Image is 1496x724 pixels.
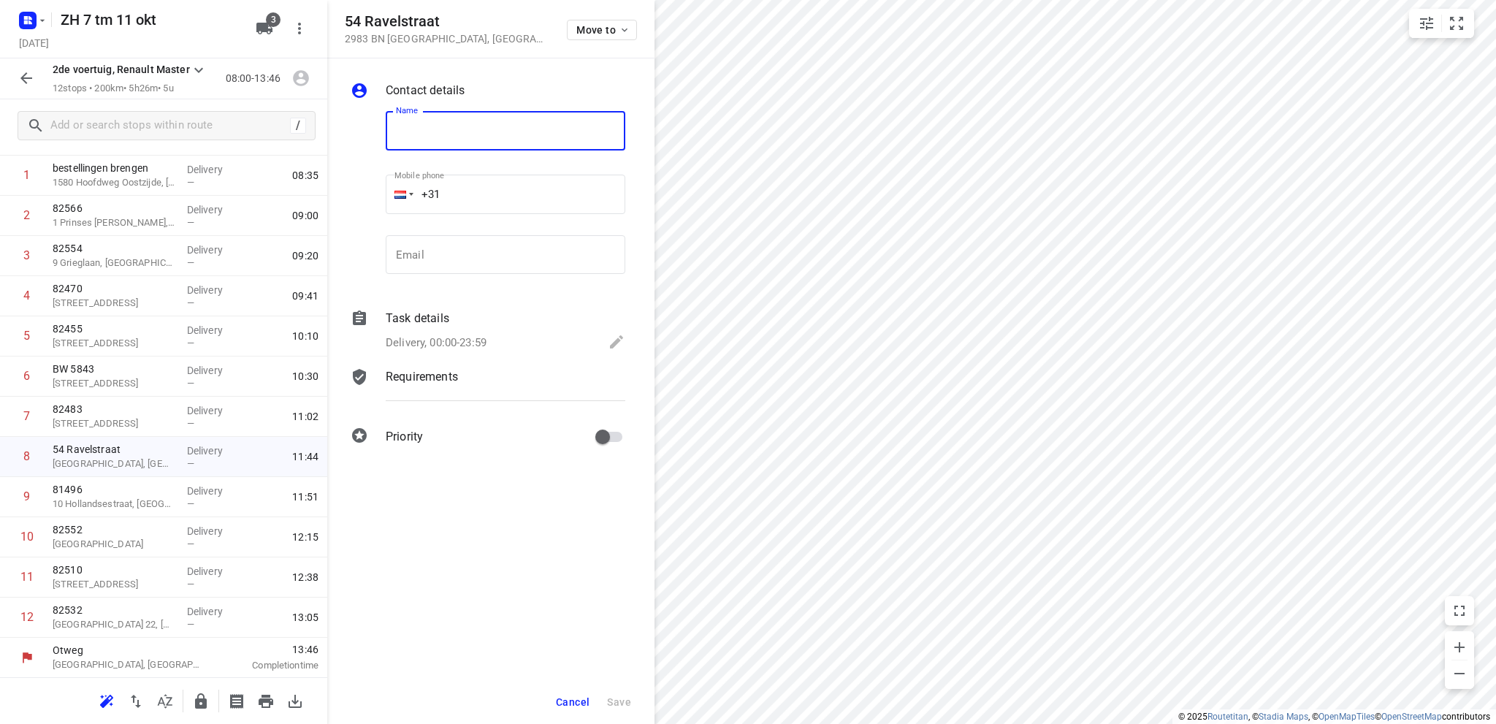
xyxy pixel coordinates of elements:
p: 82455 [53,321,175,336]
input: Add or search stops within route [50,115,290,137]
span: 11:44 [292,449,318,464]
span: — [187,177,194,188]
div: Netherlands: + 31 [386,175,413,214]
p: Task details [386,310,449,327]
span: — [187,619,194,630]
p: Buitenhaven 22, Nieuwpoort [53,617,175,632]
a: Routetitan [1207,712,1248,722]
div: 10 [20,530,34,544]
p: 82532 [53,603,175,617]
span: — [187,378,194,389]
span: 09:00 [292,208,318,223]
p: Delivery [187,202,241,217]
span: Reoptimize route [92,693,121,707]
span: 11:51 [292,489,318,504]
span: 10:10 [292,329,318,343]
div: Task detailsDelivery, 00:00-23:59 [351,310,625,354]
p: Completion time [222,658,318,673]
p: 81496 [53,482,175,497]
p: 1 Prinses Irenelaan, Oegstgeest [53,216,175,230]
button: Map settings [1412,9,1441,38]
p: [GEOGRAPHIC_DATA], [GEOGRAPHIC_DATA] [53,457,175,471]
span: 08:35 [292,168,318,183]
p: Otweg [53,643,205,658]
p: Delivery [187,283,241,297]
div: 2 [23,208,30,222]
span: 13:05 [292,610,318,625]
p: Delivery [187,443,241,458]
input: 1 (702) 123-4567 [386,175,625,214]
span: 10:30 [292,369,318,384]
span: — [187,579,194,590]
span: 09:41 [292,289,318,303]
span: Assign driver [286,71,316,85]
div: 1 [23,168,30,182]
p: 82483 [53,402,175,416]
span: 12:15 [292,530,318,544]
p: Contact details [386,82,465,99]
p: Delivery [187,524,241,538]
p: [STREET_ADDRESS] [53,416,175,431]
a: OpenStreetMap [1381,712,1442,722]
button: 3 [250,14,279,43]
p: Priority [386,428,423,446]
a: OpenMapTiles [1318,712,1375,722]
div: 6 [23,369,30,383]
div: 8 [23,449,30,463]
span: Sort by time window [150,693,180,707]
p: Delivery [187,604,241,619]
p: 2de voertuig, Renault Master [53,62,190,77]
span: — [187,458,194,469]
span: 3 [266,12,280,27]
span: — [187,338,194,348]
p: 103 Gildestraat, Naaldwijk [53,376,175,391]
p: 2983 BN [GEOGRAPHIC_DATA] , [GEOGRAPHIC_DATA] [345,33,549,45]
h5: Project date [13,34,55,51]
button: Fit zoom [1442,9,1471,38]
p: 08:00-13:46 [226,71,286,86]
p: bestellingen brengen [53,161,175,175]
p: 10 Hollandsestraat, Ridderkerk [53,497,175,511]
span: — [187,217,194,228]
span: 13:46 [222,642,318,657]
p: Seringenhove 16, Kwintsheul [53,336,175,351]
p: 12 stops • 200km • 5h26m • 5u [53,82,207,96]
p: Delivery, 00:00-23:59 [386,335,486,351]
p: 9 Grieglaan, [GEOGRAPHIC_DATA] [53,256,175,270]
span: — [187,257,194,268]
div: 4 [23,289,30,302]
div: Requirements [351,368,625,412]
p: 1580 Hoofdweg Oostzijde, Nieuw-Vennep [53,175,175,190]
p: [GEOGRAPHIC_DATA], [GEOGRAPHIC_DATA] [53,658,205,672]
div: 7 [23,409,30,423]
p: Delivery [187,564,241,579]
h5: 54 Ravelstraat [345,13,549,30]
p: Requirements [386,368,458,386]
p: 82510 [53,563,175,577]
span: 11:02 [292,409,318,424]
svg: Edit [608,333,625,351]
p: Delivery [187,162,241,177]
a: Stadia Maps [1259,712,1308,722]
span: 12:38 [292,570,318,584]
p: 82552 [53,522,175,537]
div: 11 [20,570,34,584]
button: Cancel [550,689,595,715]
p: BW 5843 [53,362,175,376]
div: / [290,118,306,134]
span: — [187,418,194,429]
p: Delivery [187,323,241,338]
span: Cancel [556,696,589,708]
span: Reverse route [121,693,150,707]
div: 9 [23,489,30,503]
p: Delivery [187,403,241,418]
p: Delivery [187,363,241,378]
div: 3 [23,248,30,262]
p: 82554 [53,241,175,256]
span: — [187,498,194,509]
p: Delivery [187,484,241,498]
button: Move to [567,20,637,40]
span: — [187,538,194,549]
div: Contact details [351,82,625,102]
div: small contained button group [1409,9,1474,38]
